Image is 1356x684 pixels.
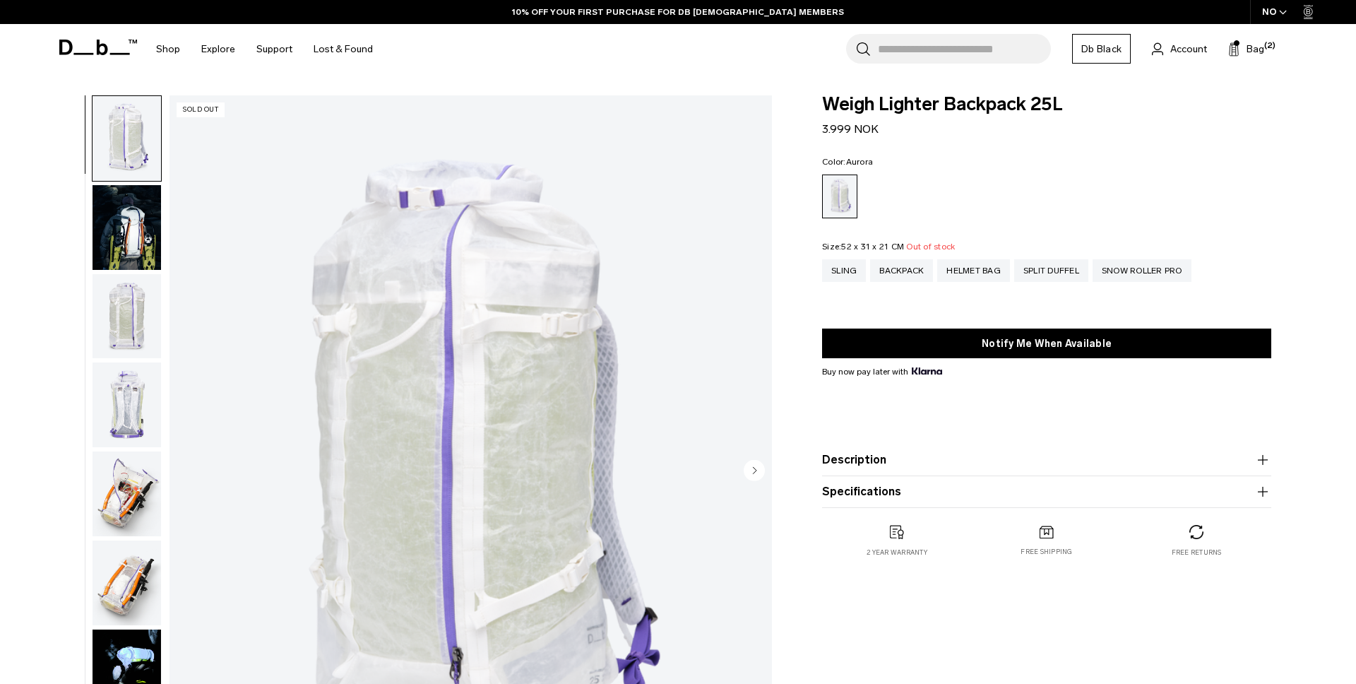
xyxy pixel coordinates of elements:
[841,242,904,252] span: 52 x 31 x 21 CM
[93,185,161,270] img: Weigh_Lighter_Backpack_25L_Lifestyle_new.png
[256,24,292,74] a: Support
[822,175,857,218] a: Aurora
[145,24,383,74] nav: Main Navigation
[822,95,1271,114] span: Weigh Lighter Backpack 25L
[93,541,161,625] img: Weigh_Lighter_Backpack_25L_5.png
[912,367,942,375] img: {"height" => 20, "alt" => "Klarna"}
[93,362,161,447] img: Weigh_Lighter_Backpack_25L_3.png
[92,362,162,448] button: Weigh_Lighter_Backpack_25L_3.png
[1170,42,1207,57] span: Account
[93,452,161,536] img: Weigh_Lighter_Backpack_25L_4.png
[1093,259,1191,282] a: Snow Roller Pro
[822,452,1271,468] button: Description
[822,242,955,251] legend: Size:
[314,24,373,74] a: Lost & Found
[1072,34,1131,64] a: Db Black
[92,540,162,626] button: Weigh_Lighter_Backpack_25L_5.png
[822,483,1271,500] button: Specifications
[1172,548,1222,558] p: Free returns
[92,184,162,271] button: Weigh_Lighter_Backpack_25L_Lifestyle_new.png
[822,329,1271,358] button: Notify Me When Available
[92,95,162,182] button: Weigh_Lighter_Backpack_25L_1.png
[937,259,1010,282] a: Helmet Bag
[870,259,933,282] a: Backpack
[1014,259,1088,282] a: Split Duffel
[156,24,180,74] a: Shop
[177,102,225,117] p: Sold Out
[846,157,874,167] span: Aurora
[906,242,955,252] span: Out of stock
[867,548,927,558] p: 2 year warranty
[1021,547,1072,557] p: Free shipping
[822,365,942,378] span: Buy now pay later with
[201,24,235,74] a: Explore
[1264,40,1275,52] span: (2)
[1228,40,1264,57] button: Bag (2)
[822,158,873,166] legend: Color:
[744,459,765,483] button: Next slide
[93,96,161,181] img: Weigh_Lighter_Backpack_25L_1.png
[93,274,161,359] img: Weigh_Lighter_Backpack_25L_2.png
[1247,42,1264,57] span: Bag
[92,273,162,360] button: Weigh_Lighter_Backpack_25L_2.png
[822,122,879,136] span: 3.999 NOK
[822,259,866,282] a: Sling
[512,6,844,18] a: 10% OFF YOUR FIRST PURCHASE FOR DB [DEMOGRAPHIC_DATA] MEMBERS
[1152,40,1207,57] a: Account
[92,451,162,537] button: Weigh_Lighter_Backpack_25L_4.png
